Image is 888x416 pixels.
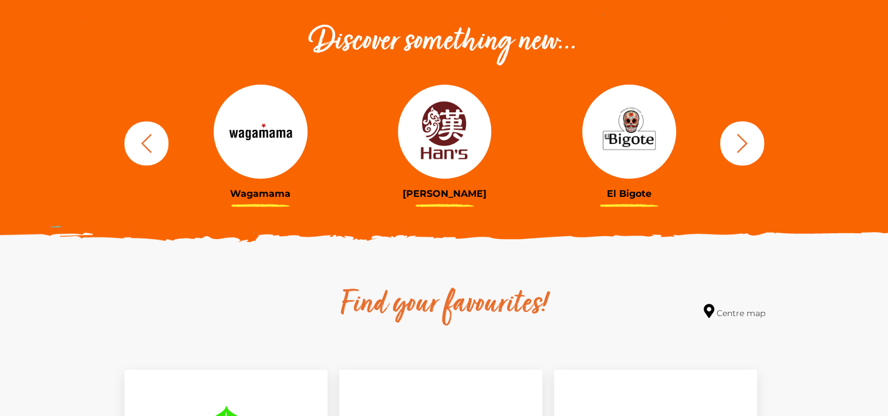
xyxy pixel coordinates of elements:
[546,85,713,199] a: El Bigote
[546,188,713,199] h3: El Bigote
[177,85,344,199] a: Wagamama
[362,85,528,199] a: [PERSON_NAME]
[230,286,659,324] h2: Find your favourites!
[177,188,344,199] h3: Wagamama
[119,24,770,61] h2: Discover something new...
[704,304,765,320] a: Centre map
[362,188,528,199] h3: [PERSON_NAME]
